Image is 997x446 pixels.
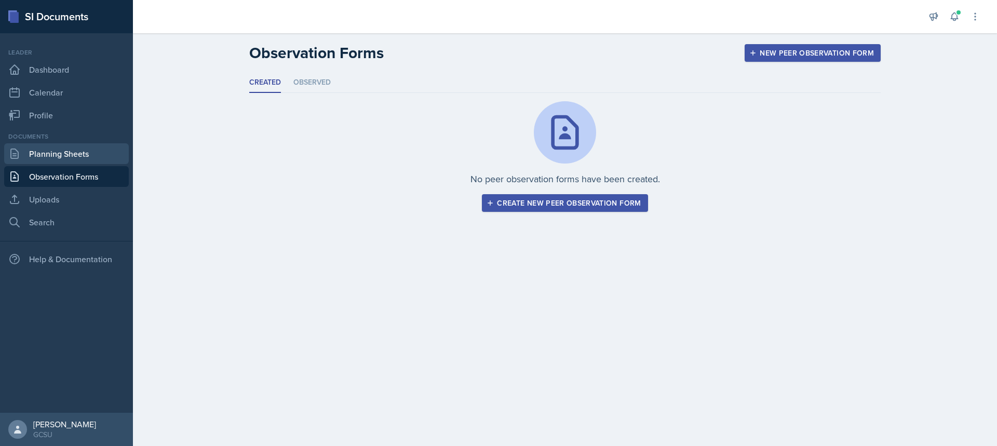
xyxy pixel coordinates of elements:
[745,44,881,62] button: New Peer Observation Form
[4,189,129,210] a: Uploads
[4,59,129,80] a: Dashboard
[4,212,129,233] a: Search
[33,429,96,440] div: GCSU
[751,49,874,57] div: New Peer Observation Form
[482,194,648,212] button: Create new peer observation form
[4,166,129,187] a: Observation Forms
[293,73,331,93] li: Observed
[4,132,129,141] div: Documents
[249,44,384,62] h2: Observation Forms
[249,73,281,93] li: Created
[470,172,660,186] p: No peer observation forms have been created.
[4,249,129,269] div: Help & Documentation
[4,143,129,164] a: Planning Sheets
[489,199,641,207] div: Create new peer observation form
[4,48,129,57] div: Leader
[4,82,129,103] a: Calendar
[33,419,96,429] div: [PERSON_NAME]
[4,105,129,126] a: Profile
